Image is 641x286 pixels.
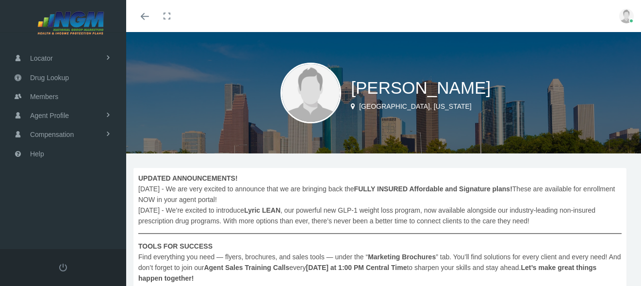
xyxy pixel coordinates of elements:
[138,173,622,284] span: [DATE] - We are very excited to announce that we are bringing back the These are available for en...
[359,102,472,110] span: [GEOGRAPHIC_DATA], [US_STATE]
[204,264,289,271] b: Agent Sales Training Calls
[30,125,74,144] span: Compensation
[30,145,44,163] span: Help
[351,78,491,97] span: [PERSON_NAME]
[306,264,407,271] b: [DATE] at 1:00 PM Central Time
[244,206,280,214] b: Lyric LEAN
[138,174,238,182] b: UPDATED ANNOUNCEMENTS!
[354,185,512,193] b: FULLY INSURED Affordable and Signature plans!
[30,49,53,67] span: Locator
[619,9,634,23] img: user-placeholder.jpg
[30,87,58,106] span: Members
[30,106,69,125] span: Agent Profile
[13,11,129,35] img: NATIONAL GROUP MARKETING
[368,253,436,261] b: Marketing Brochures
[138,242,213,250] b: TOOLS FOR SUCCESS
[30,68,69,87] span: Drug Lookup
[280,63,341,123] img: user-placeholder.jpg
